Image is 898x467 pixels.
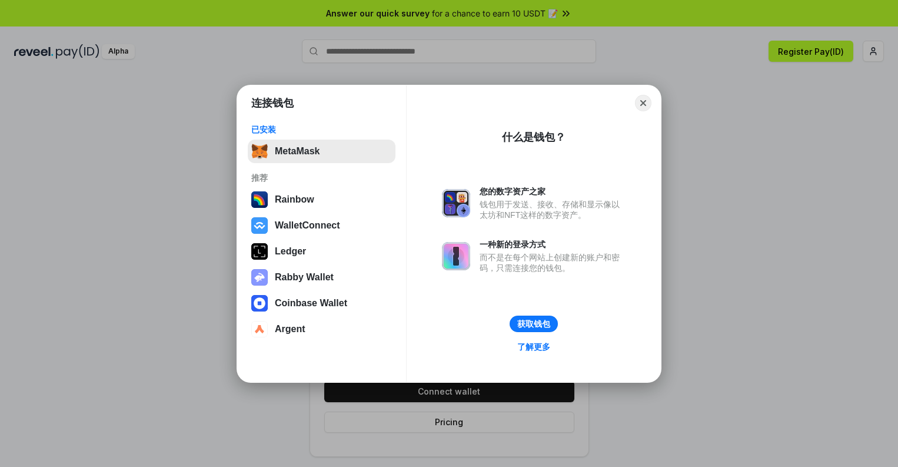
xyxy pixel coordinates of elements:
div: 钱包用于发送、接收、存储和显示像以太坊和NFT这样的数字资产。 [480,199,626,220]
img: svg+xml,%3Csvg%20xmlns%3D%22http%3A%2F%2Fwww.w3.org%2F2000%2Fsvg%22%20fill%3D%22none%22%20viewBox... [251,269,268,286]
h1: 连接钱包 [251,96,294,110]
div: Ledger [275,246,306,257]
div: Rabby Wallet [275,272,334,283]
div: 推荐 [251,173,392,183]
button: WalletConnect [248,214,395,237]
button: MetaMask [248,140,395,163]
button: Rainbow [248,188,395,211]
img: svg+xml,%3Csvg%20xmlns%3D%22http%3A%2F%2Fwww.w3.org%2F2000%2Fsvg%22%20width%3D%2228%22%20height%3... [251,243,268,260]
img: svg+xml,%3Csvg%20xmlns%3D%22http%3A%2F%2Fwww.w3.org%2F2000%2Fsvg%22%20fill%3D%22none%22%20viewBox... [442,242,470,270]
img: svg+xml,%3Csvg%20width%3D%2228%22%20height%3D%2228%22%20viewBox%3D%220%200%2028%2028%22%20fill%3D... [251,217,268,234]
img: svg+xml,%3Csvg%20width%3D%22120%22%20height%3D%22120%22%20viewBox%3D%220%200%20120%20120%22%20fil... [251,191,268,208]
a: 了解更多 [510,339,557,355]
div: 获取钱包 [517,319,550,329]
img: svg+xml,%3Csvg%20width%3D%2228%22%20height%3D%2228%22%20viewBox%3D%220%200%2028%2028%22%20fill%3D... [251,295,268,312]
button: Rabby Wallet [248,266,395,289]
div: Coinbase Wallet [275,298,347,309]
button: Close [635,95,651,111]
button: Coinbase Wallet [248,292,395,315]
button: Argent [248,317,395,341]
div: MetaMask [275,146,320,157]
button: 获取钱包 [510,316,558,332]
div: 您的数字资产之家 [480,186,626,197]
div: 什么是钱包？ [502,130,566,144]
div: 而不是在每个网站上创建新的账户和密码，只需连接您的钱包。 [480,252,626,273]
img: svg+xml,%3Csvg%20fill%3D%22none%22%20height%3D%2233%22%20viewBox%3D%220%200%2035%2033%22%20width%... [251,143,268,160]
div: Rainbow [275,194,314,205]
div: 一种新的登录方式 [480,239,626,250]
div: WalletConnect [275,220,340,231]
div: 了解更多 [517,342,550,352]
div: Argent [275,324,305,334]
img: svg+xml,%3Csvg%20width%3D%2228%22%20height%3D%2228%22%20viewBox%3D%220%200%2028%2028%22%20fill%3D... [251,321,268,337]
button: Ledger [248,240,395,263]
img: svg+xml,%3Csvg%20xmlns%3D%22http%3A%2F%2Fwww.w3.org%2F2000%2Fsvg%22%20fill%3D%22none%22%20viewBox... [442,189,470,217]
div: 已安装 [251,124,392,135]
